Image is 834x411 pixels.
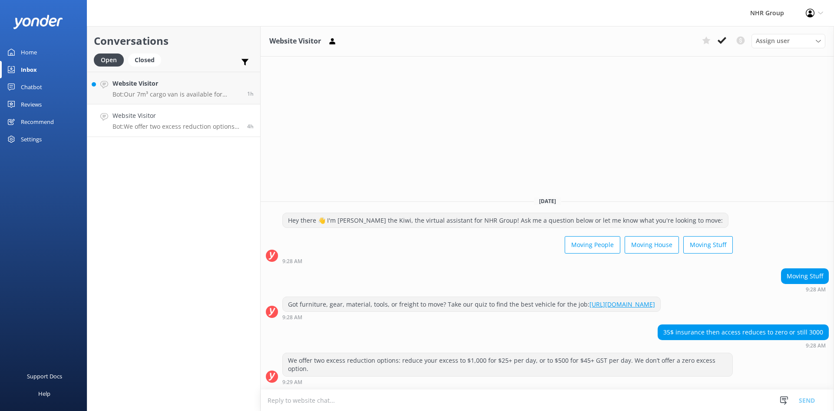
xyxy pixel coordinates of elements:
div: Open [94,53,124,67]
a: Closed [128,55,165,64]
button: Moving House [625,236,679,254]
div: Assign User [751,34,825,48]
a: Website VisitorBot:Our 7m³ cargo van is available for booking in [GEOGRAPHIC_DATA]. You can learn... [87,72,260,104]
div: Help [38,385,50,402]
div: Oct 02 2025 09:29am (UTC +13:00) Pacific/Auckland [282,379,733,385]
h2: Conversations [94,33,254,49]
strong: 9:28 AM [806,343,826,348]
p: Bot: Our 7m³ cargo van is available for booking in [GEOGRAPHIC_DATA]. You can learn more and make... [113,90,241,98]
h4: Website Visitor [113,111,241,120]
div: Hey there 👋 I'm [PERSON_NAME] the Kiwi, the virtual assistant for NHR Group! Ask me a question be... [283,213,728,228]
a: [URL][DOMAIN_NAME] [589,300,655,308]
div: Oct 02 2025 09:28am (UTC +13:00) Pacific/Auckland [781,286,829,292]
div: Chatbot [21,78,42,96]
strong: 9:28 AM [282,259,302,264]
div: Recommend [21,113,54,130]
div: Oct 02 2025 09:28am (UTC +13:00) Pacific/Auckland [658,342,829,348]
div: Oct 02 2025 09:28am (UTC +13:00) Pacific/Auckland [282,314,661,320]
a: Website VisitorBot:We offer two excess reduction options: reduce your excess to $1,000 for $25+ p... [87,104,260,137]
h3: Website Visitor [269,36,321,47]
div: Closed [128,53,161,67]
span: Oct 02 2025 09:28am (UTC +13:00) Pacific/Auckland [247,123,254,130]
strong: 9:29 AM [282,380,302,385]
div: Reviews [21,96,42,113]
div: 35$ insurance then access reduces to zero or still 3000 [658,325,828,340]
div: Oct 02 2025 09:28am (UTC +13:00) Pacific/Auckland [282,258,733,264]
span: Assign user [756,36,790,46]
strong: 9:28 AM [806,287,826,292]
div: We offer two excess reduction options: reduce your excess to $1,000 for $25+ per day, or to $500 ... [283,353,732,376]
h4: Website Visitor [113,79,241,88]
div: Inbox [21,61,37,78]
div: Got furniture, gear, material, tools, or freight to move? Take our quiz to find the best vehicle ... [283,297,660,312]
p: Bot: We offer two excess reduction options: reduce your excess to $1,000 for $25+ per day, or to ... [113,123,241,130]
img: yonder-white-logo.png [13,15,63,29]
span: Oct 02 2025 12:38pm (UTC +13:00) Pacific/Auckland [247,90,254,97]
div: Support Docs [27,368,62,385]
button: Moving Stuff [683,236,733,254]
strong: 9:28 AM [282,315,302,320]
div: Moving Stuff [781,269,828,284]
span: [DATE] [534,197,561,205]
a: Open [94,55,128,64]
div: Settings [21,130,42,148]
div: Home [21,43,37,61]
button: Moving People [565,236,620,254]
